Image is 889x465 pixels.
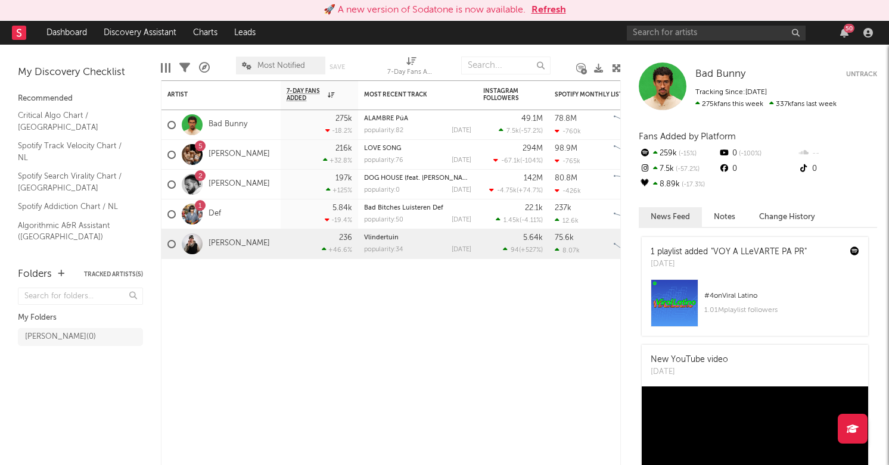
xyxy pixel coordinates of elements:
span: Tracking Since: [DATE] [695,89,767,96]
a: Discovery Assistant [95,21,185,45]
div: Folders [18,267,52,282]
a: Leads [226,21,264,45]
div: 1.01M playlist followers [704,303,859,317]
div: popularity: 82 [364,127,403,134]
div: 7.5k [639,161,718,177]
div: [DATE] [651,366,728,378]
div: ( ) [489,186,543,194]
div: [DATE] [651,258,807,270]
a: Charts [185,21,226,45]
input: Search... [461,57,551,74]
div: 237k [555,204,571,212]
a: Def [209,209,221,219]
div: -426k [555,187,581,195]
button: Tracked Artists(5) [84,271,143,277]
svg: Chart title [608,229,662,259]
a: Bad Bitches Luisteren Def [364,205,443,211]
div: DOG HOUSE (feat. Julia Wolf & Yeat) [364,175,471,182]
div: 0 [718,146,797,161]
div: -19.4 % [325,216,352,224]
div: 22.1k [525,204,543,212]
svg: Chart title [608,199,662,229]
span: Most Notified [257,62,305,70]
div: +46.6 % [322,246,352,254]
div: +32.8 % [323,157,352,164]
div: Filters [179,51,190,85]
span: -17.3 % [680,182,705,188]
button: Untrack [846,68,877,80]
div: 294M [523,145,543,152]
div: LOVE SONG [364,145,471,152]
a: [PERSON_NAME] [209,239,270,249]
span: Bad Bunny [695,69,745,79]
span: -15 % [677,151,697,157]
span: 275k fans this week [695,101,763,108]
div: ( ) [496,216,543,224]
div: 75.6k [555,234,574,242]
a: Algorithmic A&R Assistant ([GEOGRAPHIC_DATA]) [18,219,131,244]
span: -4.11 % [521,217,541,224]
a: "VOY A LLeVARTE PA PR" [711,248,807,256]
a: Bad Bunny [695,68,745,80]
a: [PERSON_NAME] [209,149,270,160]
div: 80.8M [555,174,577,182]
a: Spotify Addiction Chart / NL [18,200,131,213]
a: Spotify Track Velocity Chart / NL [18,139,131,164]
a: [PERSON_NAME] [209,179,270,189]
button: Save [330,64,345,70]
a: Vlindertuin [364,235,399,241]
div: 8.89k [639,177,718,192]
div: 5.84k [332,204,352,212]
a: Spotify Search Virality Chart / [GEOGRAPHIC_DATA] [18,170,131,194]
div: popularity: 76 [364,157,403,164]
div: 216k [335,145,352,152]
div: [DATE] [452,217,471,223]
input: Search for folders... [18,288,143,305]
a: [PERSON_NAME](0) [18,328,143,346]
div: popularity: 0 [364,187,400,194]
div: [DATE] [452,187,471,194]
div: 1 playlist added [651,246,807,258]
div: 7-Day Fans Added (7-Day Fans Added) [387,65,435,80]
div: [DATE] [452,127,471,134]
div: 🚀 A new version of Sodatone is now available. [324,3,526,17]
div: Vlindertuin [364,235,471,241]
a: #4onViral Latino1.01Mplaylist followers [642,279,868,336]
div: A&R Pipeline [199,51,210,85]
div: [PERSON_NAME] ( 0 ) [25,330,96,344]
span: 7.5k [506,128,519,135]
span: -57.2 % [674,166,700,173]
button: News Feed [639,207,702,227]
div: 259k [639,146,718,161]
div: -- [798,146,877,161]
svg: Chart title [608,110,662,140]
div: [DATE] [452,157,471,164]
span: 94 [511,247,519,254]
a: DOG HOUSE (feat. [PERSON_NAME] & Yeat) [364,175,497,182]
a: LOVE SONG [364,145,401,152]
div: -760k [555,127,581,135]
div: 8.07k [555,246,580,254]
button: 50 [840,28,848,38]
div: 0 [798,161,877,177]
input: Search for artists [627,26,806,40]
div: 98.9M [555,145,577,152]
a: Critical Algo Chart / [GEOGRAPHIC_DATA] [18,109,131,133]
span: -57.2 % [521,128,541,135]
div: 12.6k [555,217,579,224]
span: 1.45k [503,217,520,224]
span: 337k fans last week [695,101,837,108]
div: 0 [718,161,797,177]
span: -4.75k [497,188,517,194]
div: My Discovery Checklist [18,65,143,80]
div: 275k [335,115,352,123]
div: popularity: 50 [364,217,403,223]
div: [DATE] [452,246,471,253]
div: 7-Day Fans Added (7-Day Fans Added) [387,51,435,85]
div: Spotify Monthly Listeners [555,91,644,98]
div: 142M [524,174,543,182]
div: 49.1M [521,115,543,123]
div: Recommended [18,92,143,106]
button: Notes [702,207,747,227]
div: # 4 on Viral Latino [704,289,859,303]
